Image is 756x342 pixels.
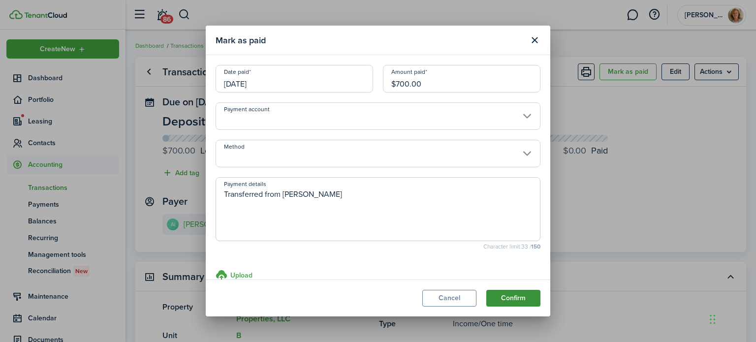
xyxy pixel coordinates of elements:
iframe: Chat Widget [707,295,756,342]
b: 150 [531,242,540,251]
button: Cancel [422,290,476,307]
button: Confirm [486,290,540,307]
button: Close modal [526,32,543,49]
small: Character limit: 33 / [216,244,540,249]
div: Drag [710,305,716,334]
modal-title: Mark as paid [216,31,524,50]
input: 0.00 [383,65,540,93]
input: mm/dd/yyyy [216,65,373,93]
h3: Upload [230,270,252,280]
